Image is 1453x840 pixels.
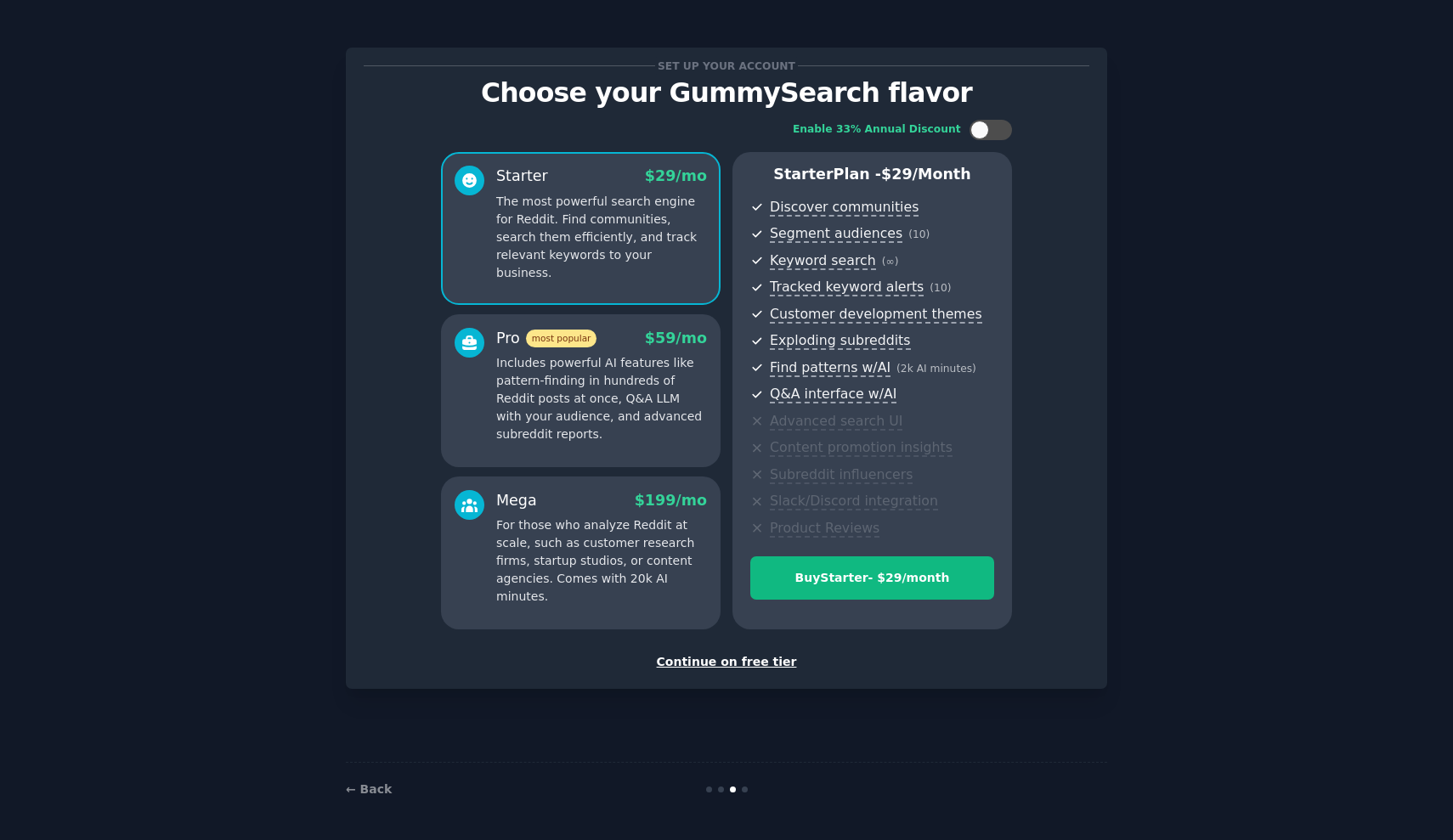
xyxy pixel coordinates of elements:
div: Pro [496,328,596,349]
span: ( 10 ) [908,228,930,240]
span: Exploding subreddits [770,332,910,350]
span: ( ∞ ) [882,256,899,268]
span: Discover communities [770,199,919,217]
span: Keyword search [770,252,876,270]
div: Mega [496,490,537,511]
div: Continue on free tier [364,653,1089,671]
a: ← Back [346,782,392,796]
button: BuyStarter- $29/month [750,556,994,600]
span: Slack/Discord integration [770,493,938,510]
span: Content promotion insights [770,439,953,457]
p: The most powerful search engine for Reddit. Find communities, search them efficiently, and track ... [496,193,707,282]
p: Choose your GummySearch flavor [364,78,1089,108]
div: Starter [496,166,548,187]
span: Tracked keyword alerts [770,279,924,296]
span: most popular [526,330,597,347]
span: Segment audiences [770,225,902,243]
p: For those who analyze Reddit at scale, such as customer research firms, startup studios, or conte... [496,516,707,606]
span: $ 29 /mo [645,167,707,184]
div: Enable 33% Annual Discount [793,122,961,138]
span: ( 10 ) [930,282,951,294]
span: $ 199 /mo [635,492,707,509]
span: $ 29 /month [881,166,971,183]
p: Includes powerful AI features like pattern-finding in hundreds of Reddit posts at once, Q&A LLM w... [496,354,707,443]
span: Set up your account [655,57,799,75]
div: Buy Starter - $ 29 /month [751,569,993,587]
span: Find patterns w/AI [770,359,890,377]
span: Subreddit influencers [770,466,913,484]
span: Q&A interface w/AI [770,386,896,403]
span: ( 2k AI minutes ) [896,363,976,375]
p: Starter Plan - [750,164,994,185]
span: Advanced search UI [770,413,902,431]
span: Customer development themes [770,306,982,324]
span: Product Reviews [770,520,879,538]
span: $ 59 /mo [645,330,707,347]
